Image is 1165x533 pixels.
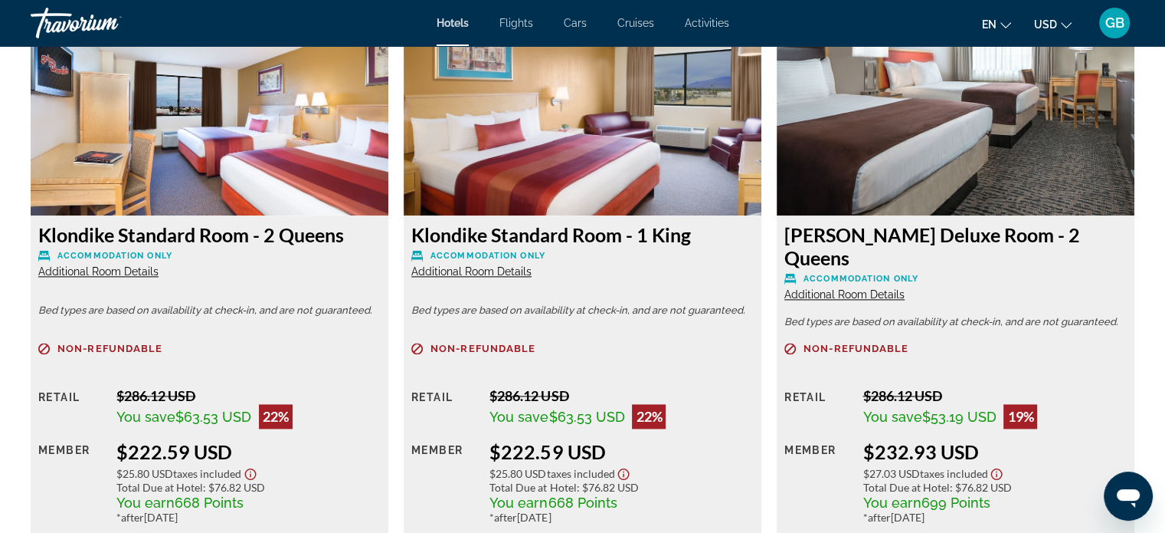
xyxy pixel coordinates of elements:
[862,440,1127,463] div: $232.93 USD
[116,481,381,494] div: : $76.82 USD
[489,481,754,494] div: : $76.82 USD
[919,467,987,480] span: Taxes included
[564,17,587,29] a: Cars
[430,344,535,354] span: Non-refundable
[116,495,175,511] span: You earn
[867,511,890,524] span: after
[548,409,624,425] span: $63.53 USD
[862,409,921,425] span: You save
[489,511,754,524] div: * [DATE]
[982,13,1011,35] button: Change language
[617,17,654,29] a: Cruises
[803,344,908,354] span: Non-refundable
[411,223,754,246] h3: Klondike Standard Room - 1 King
[1104,472,1153,521] iframe: Button to launch messaging window
[862,481,1127,494] div: : $76.82 USD
[411,387,478,429] div: Retail
[116,511,381,524] div: * [DATE]
[116,467,173,480] span: $25.80 USD
[987,463,1006,481] button: Show Taxes and Fees disclaimer
[784,440,851,524] div: Member
[411,265,532,278] span: Additional Room Details
[116,481,203,494] span: Total Due at Hotel
[116,409,175,425] span: You save
[546,467,614,480] span: Taxes included
[632,404,666,429] div: 22%
[862,467,919,480] span: $27.03 USD
[38,305,381,316] p: Bed types are based on availability at check-in, and are not guaranteed.
[784,223,1127,269] h3: [PERSON_NAME] Deluxe Room - 2 Queens
[1034,18,1057,31] span: USD
[57,344,162,354] span: Non-refundable
[116,440,381,463] div: $222.59 USD
[173,467,241,480] span: Taxes included
[175,495,244,511] span: 668 Points
[784,317,1127,327] p: Bed types are based on availability at check-in, and are not guaranteed.
[499,17,533,29] a: Flights
[862,481,949,494] span: Total Due at Hotel
[489,495,548,511] span: You earn
[241,463,260,481] button: Show Taxes and Fees disclaimer
[1105,15,1124,31] span: GB
[437,17,469,29] a: Hotels
[489,481,576,494] span: Total Due at Hotel
[777,24,1134,216] img: Meadows Deluxe Room - 2 Queens
[921,409,996,425] span: $53.19 USD
[784,288,905,301] span: Additional Room Details
[489,440,754,463] div: $222.59 USD
[38,265,159,278] span: Additional Room Details
[430,251,545,261] span: Accommodation Only
[116,387,381,404] div: $286.12 USD
[921,495,990,511] span: 699 Points
[404,24,761,216] img: Klondike Standard Room - 1 King
[685,17,729,29] a: Activities
[175,409,251,425] span: $63.53 USD
[489,409,548,425] span: You save
[121,511,144,524] span: after
[982,18,996,31] span: en
[31,3,184,43] a: Travorium
[862,387,1127,404] div: $286.12 USD
[489,387,754,404] div: $286.12 USD
[1095,7,1134,39] button: User Menu
[784,387,851,429] div: Retail
[38,387,105,429] div: Retail
[411,440,478,524] div: Member
[803,274,918,284] span: Accommodation Only
[548,495,617,511] span: 668 Points
[31,24,388,216] img: Klondike Standard Room - 2 Queens
[1034,13,1072,35] button: Change currency
[614,463,633,481] button: Show Taxes and Fees disclaimer
[57,251,172,261] span: Accommodation Only
[38,440,105,524] div: Member
[494,511,517,524] span: after
[862,511,1127,524] div: * [DATE]
[489,467,546,480] span: $25.80 USD
[259,404,293,429] div: 22%
[1003,404,1037,429] div: 19%
[38,223,381,246] h3: Klondike Standard Room - 2 Queens
[411,305,754,316] p: Bed types are based on availability at check-in, and are not guaranteed.
[862,495,921,511] span: You earn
